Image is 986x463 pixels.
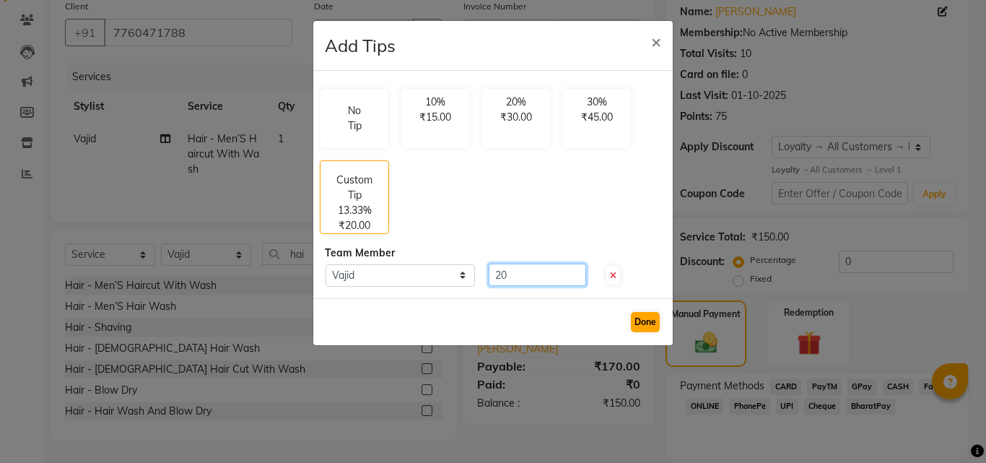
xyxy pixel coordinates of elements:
p: No Tip [344,103,365,134]
p: ₹30.00 [491,110,541,125]
span: × [651,30,661,52]
p: 30% [572,95,622,110]
button: Done [631,312,660,332]
button: Close [640,21,673,61]
p: 20% [491,95,541,110]
p: ₹20.00 [339,218,370,233]
p: ₹15.00 [410,110,461,125]
p: ₹45.00 [572,110,622,125]
p: Custom Tip [329,173,380,203]
p: 13.33% [338,203,372,218]
p: 10% [410,95,461,110]
h4: Add Tips [325,33,396,59]
span: Team Member [325,246,395,259]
